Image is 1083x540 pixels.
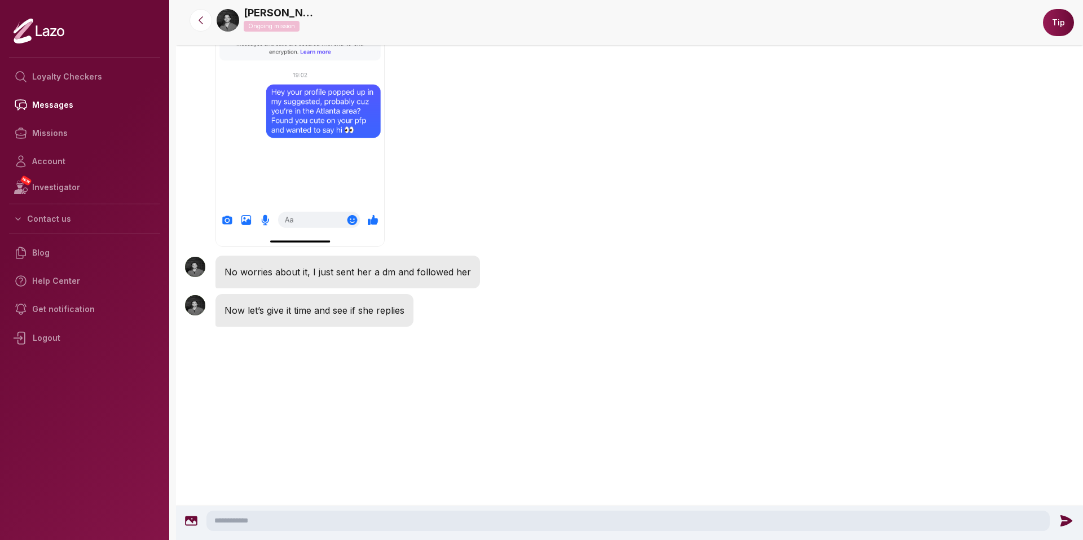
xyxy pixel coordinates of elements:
button: Tip [1043,9,1074,36]
a: Loyalty Checkers [9,63,160,91]
p: No worries about it, I just sent her a dm and followed her [224,265,471,279]
span: NEW [20,175,32,186]
img: User avatar [185,257,205,277]
img: 8beb2acc-41fa-48da-b32a-68a8b8679162 [217,9,239,32]
a: Help Center [9,267,160,295]
button: Contact us [9,209,160,229]
a: Account [9,147,160,175]
a: [PERSON_NAME] [244,5,317,21]
p: Now let’s give it time and see if she replies [224,303,404,318]
a: Messages [9,91,160,119]
p: Ongoing mission [244,21,300,32]
img: User avatar [185,295,205,315]
a: NEWInvestigator [9,175,160,199]
a: Blog [9,239,160,267]
a: Missions [9,119,160,147]
a: Get notification [9,295,160,323]
div: Logout [9,323,160,353]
